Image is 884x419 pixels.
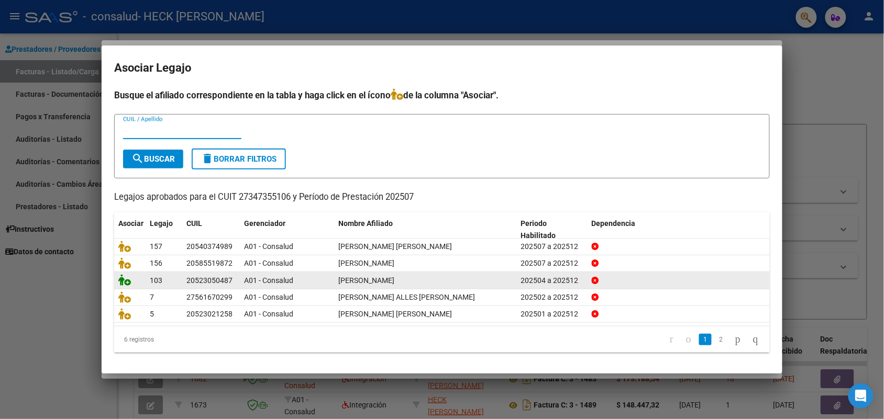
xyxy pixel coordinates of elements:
span: A01 - Consalud [244,293,293,301]
span: 157 [150,242,162,251]
span: Periodo Habilitado [521,219,556,240]
span: DUARTE JUAN PABLO [338,276,394,285]
span: Asociar [118,219,143,228]
datatable-header-cell: Nombre Afiliado [334,212,517,247]
span: BENITEZ NAHUEL AGUSTIN [338,310,452,318]
div: 202501 a 202512 [521,308,583,320]
span: CUIL [186,219,202,228]
span: 7 [150,293,154,301]
a: 2 [715,334,727,345]
a: go to next page [731,334,745,345]
span: Legajo [150,219,173,228]
mat-icon: delete [201,152,214,165]
a: go to first page [665,334,678,345]
button: Borrar Filtros [192,149,286,169]
mat-icon: search [131,152,144,165]
datatable-header-cell: Dependencia [588,212,770,247]
span: A01 - Consalud [244,310,293,318]
span: Buscar [131,154,175,164]
span: A01 - Consalud [244,242,293,251]
h2: Asociar Legajo [114,58,770,78]
div: 202507 a 202512 [521,241,583,253]
span: Gerenciador [244,219,285,228]
datatable-header-cell: Legajo [146,212,182,247]
span: A01 - Consalud [244,259,293,267]
a: go to last page [748,334,763,345]
li: page 1 [698,331,713,348]
div: 20540374989 [186,241,233,253]
div: 202502 a 202512 [521,291,583,303]
a: go to previous page [681,334,696,345]
div: 20523050487 [186,275,233,287]
button: Buscar [123,150,183,168]
datatable-header-cell: Asociar [114,212,146,247]
a: 1 [699,334,712,345]
div: 6 registros [114,326,244,353]
span: REIS KEVIN DIONEL [338,242,452,251]
span: 103 [150,276,162,285]
h4: Busque el afiliado correspondiente en la tabla y haga click en el ícono de la columna "Asociar". [114,88,770,102]
span: A01 - Consalud [244,276,293,285]
li: page 2 [713,331,729,348]
datatable-header-cell: CUIL [182,212,240,247]
span: REIS NATANAEL JUAN [338,259,394,267]
datatable-header-cell: Periodo Habilitado [517,212,588,247]
datatable-header-cell: Gerenciador [240,212,334,247]
span: Dependencia [592,219,636,228]
div: 20523021258 [186,308,233,320]
span: Nombre Afiliado [338,219,393,228]
div: 27561670299 [186,291,233,303]
span: STANG ALLES ISABELLA BELEN [338,293,475,301]
span: 5 [150,310,154,318]
div: 202504 a 202512 [521,275,583,287]
div: Open Intercom Messenger [848,383,874,409]
span: Borrar Filtros [201,154,277,164]
div: 20585519872 [186,257,233,269]
span: 156 [150,259,162,267]
div: 202507 a 202512 [521,257,583,269]
p: Legajos aprobados para el CUIT 27347355106 y Período de Prestación 202507 [114,191,770,204]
